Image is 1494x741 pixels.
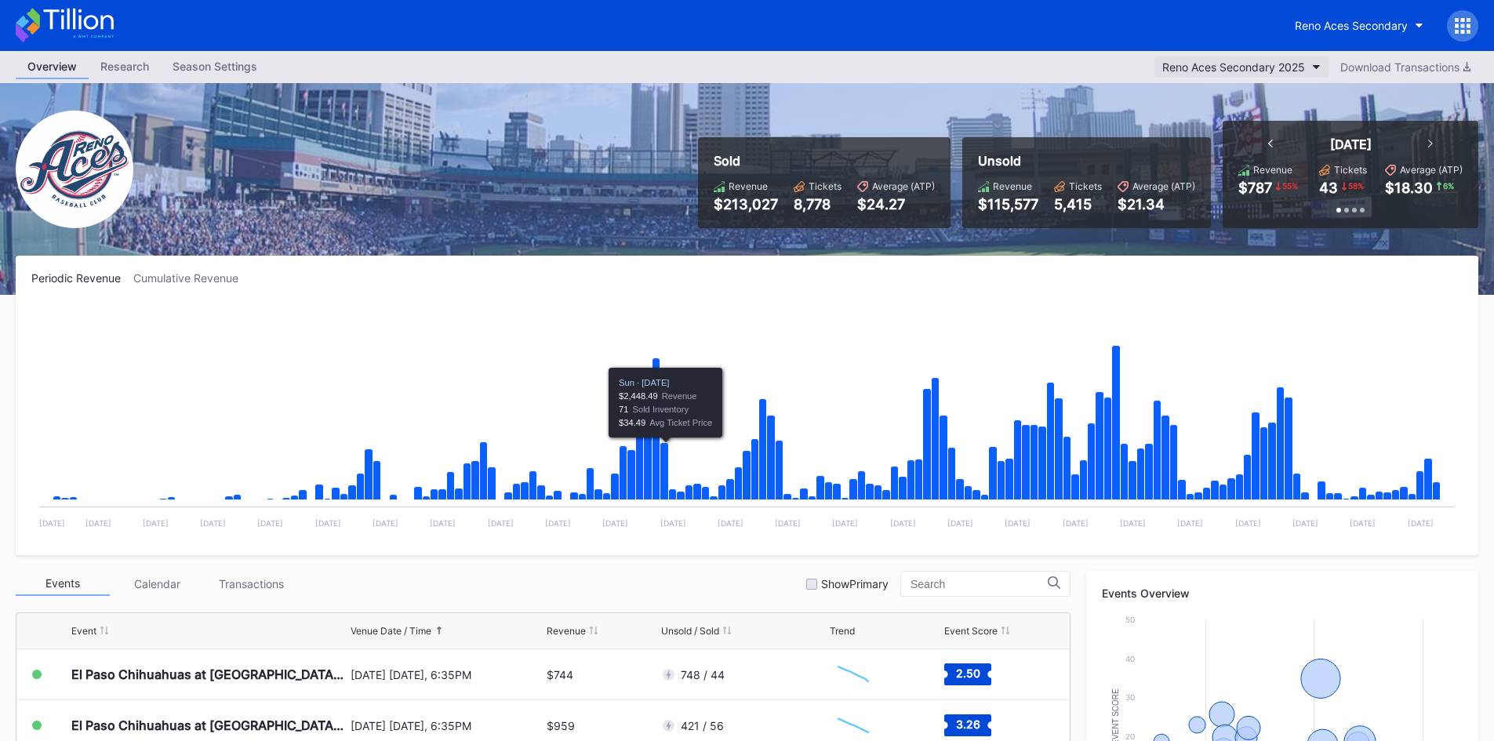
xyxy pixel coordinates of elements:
text: [DATE] [1063,518,1089,528]
div: Show Primary [821,577,889,590]
text: [DATE] [1120,518,1146,528]
div: $959 [547,719,575,732]
div: Tickets [809,180,842,192]
svg: Chart title [830,655,877,694]
input: Search [911,578,1048,590]
div: Average (ATP) [872,180,935,192]
div: Season Settings [161,55,269,78]
button: Reno Aces Secondary 2025 [1154,56,1329,78]
div: [DATE] [DATE], 6:35PM [351,719,543,732]
div: Revenue [547,625,586,637]
text: [DATE] [1350,518,1376,528]
div: $115,577 [978,196,1038,212]
text: [DATE] [373,518,398,528]
div: [DATE] [DATE], 6:35PM [351,668,543,681]
div: Average (ATP) [1400,164,1463,176]
text: 30 [1125,692,1135,702]
text: [DATE] [488,518,514,528]
div: $18.30 [1385,180,1433,196]
div: Transactions [204,572,298,596]
div: 6 % [1441,180,1456,192]
text: 2.50 [955,667,980,680]
text: [DATE] [832,518,858,528]
div: Revenue [993,180,1032,192]
div: 5,415 [1054,196,1102,212]
text: [DATE] [775,518,801,528]
text: [DATE] [1005,518,1031,528]
text: [DATE] [1292,518,1318,528]
text: [DATE] [315,518,341,528]
div: Trend [830,625,855,637]
div: $787 [1238,180,1272,196]
text: [DATE] [947,518,973,528]
div: $24.27 [857,196,935,212]
div: Download Transactions [1340,60,1470,74]
div: Venue Date / Time [351,625,431,637]
text: [DATE] [257,518,283,528]
div: 58 % [1347,180,1365,192]
text: [DATE] [143,518,169,528]
div: 421 / 56 [681,719,724,732]
div: [DATE] [1330,136,1372,152]
div: Average (ATP) [1132,180,1195,192]
div: Research [89,55,161,78]
text: [DATE] [39,518,65,528]
div: $21.34 [1118,196,1195,212]
div: Event Score [944,625,998,637]
div: Events Overview [1102,587,1463,600]
img: RenoAces.png [16,111,133,228]
div: Revenue [1253,164,1292,176]
div: Revenue [729,180,768,192]
div: Calendar [110,572,204,596]
button: Download Transactions [1332,56,1478,78]
div: $213,027 [714,196,778,212]
text: [DATE] [1408,518,1434,528]
text: 20 [1125,732,1135,741]
div: 55 % [1281,180,1300,192]
div: $744 [547,668,573,681]
text: [DATE] [660,518,686,528]
text: [DATE] [890,518,916,528]
a: Season Settings [161,55,269,79]
div: El Paso Chihuahuas at [GEOGRAPHIC_DATA] Aces [71,667,347,682]
div: 43 [1319,180,1338,196]
div: 748 / 44 [681,668,725,681]
div: Events [16,572,110,596]
div: Sold [714,153,935,169]
div: Cumulative Revenue [133,271,251,285]
div: 8,778 [794,196,842,212]
text: [DATE] [200,518,226,528]
text: [DATE] [1235,518,1261,528]
text: [DATE] [545,518,571,528]
div: Unsold [978,153,1195,169]
text: 3.26 [955,717,980,731]
div: Event [71,625,96,637]
div: Periodic Revenue [31,271,133,285]
text: [DATE] [718,518,743,528]
div: Reno Aces Secondary 2025 [1162,60,1305,74]
button: Reno Aces Secondary [1283,11,1435,40]
text: 50 [1125,615,1135,624]
text: 40 [1125,654,1135,663]
text: [DATE] [602,518,628,528]
text: [DATE] [1177,518,1203,528]
div: Unsold / Sold [661,625,719,637]
div: Tickets [1069,180,1102,192]
a: Overview [16,55,89,79]
div: Reno Aces Secondary [1295,19,1408,32]
a: Research [89,55,161,79]
text: [DATE] [430,518,456,528]
div: El Paso Chihuahuas at [GEOGRAPHIC_DATA] Aces [71,717,347,733]
svg: Chart title [31,304,1463,539]
text: [DATE] [85,518,111,528]
div: Tickets [1334,164,1367,176]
